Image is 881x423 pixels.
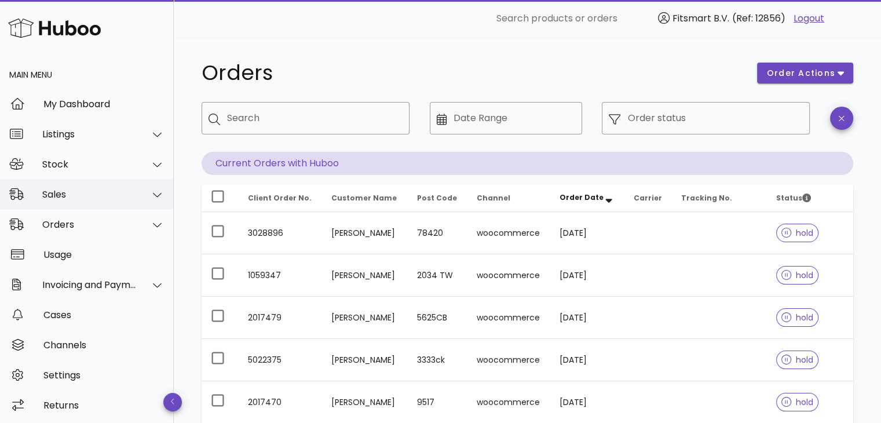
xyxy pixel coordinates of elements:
[322,339,407,381] td: [PERSON_NAME]
[560,192,604,202] span: Order Date
[322,254,407,297] td: [PERSON_NAME]
[322,212,407,254] td: [PERSON_NAME]
[42,219,137,230] div: Orders
[43,309,164,320] div: Cases
[408,339,467,381] td: 3333ck
[8,16,101,41] img: Huboo Logo
[43,340,164,351] div: Channels
[43,99,164,110] div: My Dashboard
[794,12,824,25] a: Logout
[467,297,550,339] td: woocommerce
[408,254,467,297] td: 2034 TW
[417,193,457,203] span: Post Code
[408,184,467,212] th: Post Code
[239,254,322,297] td: 1059347
[42,279,137,290] div: Invoicing and Payments
[239,184,322,212] th: Client Order No.
[202,63,743,83] h1: Orders
[408,297,467,339] td: 5625CB
[322,184,407,212] th: Customer Name
[43,249,164,260] div: Usage
[550,297,624,339] td: [DATE]
[781,356,814,364] span: hold
[239,339,322,381] td: 5022375
[467,254,550,297] td: woocommerce
[42,189,137,200] div: Sales
[467,184,550,212] th: Channel
[322,297,407,339] td: [PERSON_NAME]
[624,184,672,212] th: Carrier
[550,254,624,297] td: [DATE]
[202,152,853,175] p: Current Orders with Huboo
[766,67,836,79] span: order actions
[239,297,322,339] td: 2017479
[43,400,164,411] div: Returns
[476,193,510,203] span: Channel
[732,12,785,25] span: (Ref: 12856)
[248,193,312,203] span: Client Order No.
[467,339,550,381] td: woocommerce
[239,212,322,254] td: 3028896
[550,212,624,254] td: [DATE]
[467,212,550,254] td: woocommerce
[42,129,137,140] div: Listings
[550,339,624,381] td: [DATE]
[767,184,853,212] th: Status
[331,193,397,203] span: Customer Name
[781,313,814,322] span: hold
[776,193,811,203] span: Status
[42,159,137,170] div: Stock
[681,193,732,203] span: Tracking No.
[757,63,853,83] button: order actions
[672,184,767,212] th: Tracking No.
[408,212,467,254] td: 78420
[672,12,729,25] span: Fitsmart B.V.
[43,370,164,381] div: Settings
[781,398,814,406] span: hold
[634,193,662,203] span: Carrier
[781,271,814,279] span: hold
[781,229,814,237] span: hold
[550,184,624,212] th: Order Date: Sorted descending. Activate to remove sorting.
